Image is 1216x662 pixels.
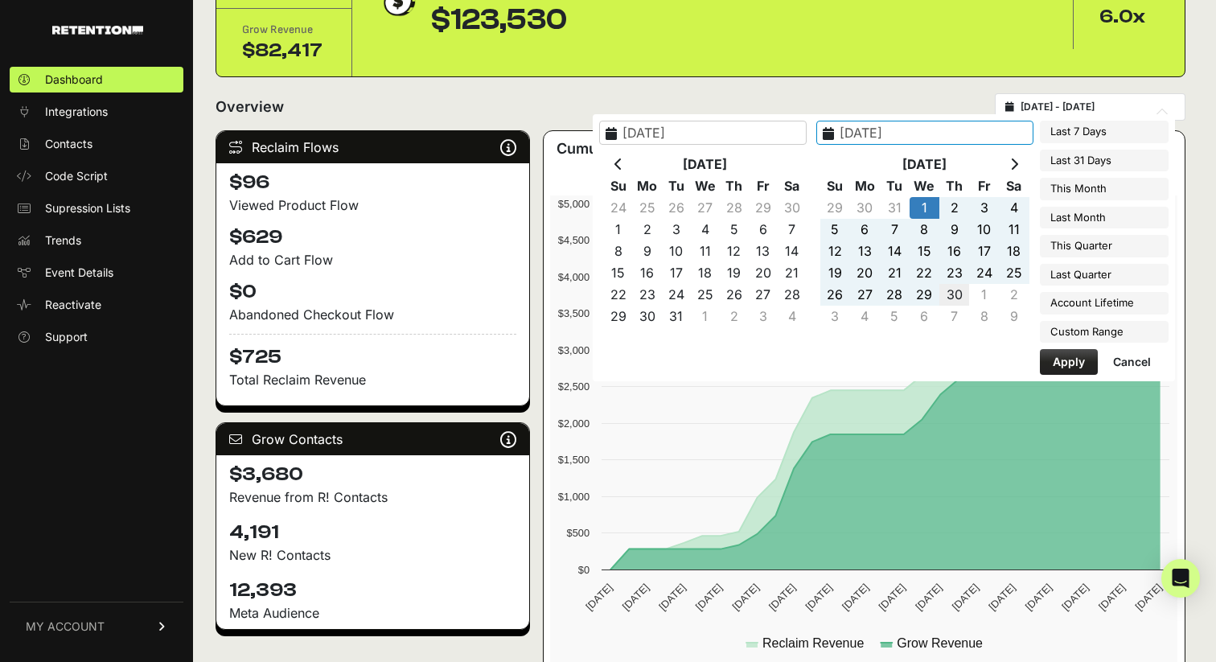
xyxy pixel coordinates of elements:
th: Su [604,175,633,197]
text: [DATE] [693,582,725,613]
td: 22 [604,284,633,306]
td: 27 [749,284,778,306]
td: 28 [720,197,749,219]
td: 9 [999,306,1029,327]
h4: $629 [229,224,516,250]
div: Add to Cart Flow [229,250,516,269]
h4: 4,191 [229,520,516,545]
th: [DATE] [633,154,778,175]
td: 5 [720,219,749,241]
td: 8 [969,306,999,327]
td: 2 [720,306,749,327]
th: Sa [999,175,1029,197]
td: 13 [749,241,778,262]
span: MY ACCOUNT [26,619,105,635]
a: Integrations [10,99,183,125]
td: 10 [969,219,999,241]
td: 24 [604,197,633,219]
li: Account Lifetime [1040,292,1169,315]
a: Trends [10,228,183,253]
text: $2,000 [558,417,590,430]
th: Mo [850,175,880,197]
td: 30 [939,284,969,306]
text: [DATE] [913,582,944,613]
button: Cancel [1100,349,1164,375]
div: Abandoned Checkout Flow [229,305,516,324]
td: 30 [633,306,662,327]
td: 2 [939,197,969,219]
td: 5 [880,306,910,327]
div: Meta Audience [229,603,516,623]
td: 22 [910,262,939,284]
td: 18 [999,241,1029,262]
td: 3 [969,197,999,219]
td: 2 [999,284,1029,306]
td: 4 [691,219,720,241]
div: $82,417 [242,38,326,64]
td: 20 [749,262,778,284]
div: Viewed Product Flow [229,195,516,215]
td: 23 [939,262,969,284]
text: $1,500 [558,454,590,466]
div: Reclaim Flows [216,131,529,163]
text: $1,000 [558,491,590,503]
p: New R! Contacts [229,545,516,565]
li: Last 7 Days [1040,121,1169,143]
a: Dashboard [10,67,183,93]
div: Grow Contacts [216,423,529,455]
a: Support [10,324,183,350]
h3: Cumulative Revenue [557,138,703,160]
h4: $725 [229,334,516,370]
text: $4,500 [558,234,590,246]
span: Trends [45,232,81,249]
li: Custom Range [1040,321,1169,343]
td: 8 [604,241,633,262]
td: 14 [880,241,910,262]
li: This Quarter [1040,235,1169,257]
text: $4,000 [558,271,590,283]
th: [DATE] [850,154,1000,175]
text: [DATE] [730,582,762,613]
td: 7 [778,219,807,241]
li: Last Month [1040,207,1169,229]
text: [DATE] [877,582,908,613]
a: MY ACCOUNT [10,602,183,651]
th: Sa [778,175,807,197]
td: 23 [633,284,662,306]
text: $0 [578,564,590,576]
th: Su [820,175,850,197]
td: 4 [778,306,807,327]
td: 6 [749,219,778,241]
th: Fr [969,175,999,197]
h4: $0 [229,279,516,305]
td: 30 [850,197,880,219]
td: 29 [910,284,939,306]
td: 16 [633,262,662,284]
span: Contacts [45,136,92,152]
text: [DATE] [584,582,615,613]
td: 20 [850,262,880,284]
td: 31 [880,197,910,219]
p: Revenue from R! Contacts [229,487,516,507]
td: 13 [850,241,880,262]
text: Grow Revenue [898,636,984,650]
td: 29 [749,197,778,219]
td: 31 [662,306,691,327]
td: 26 [820,284,850,306]
td: 28 [778,284,807,306]
td: 19 [720,262,749,284]
td: 7 [880,219,910,241]
td: 25 [691,284,720,306]
td: 24 [969,262,999,284]
a: Supression Lists [10,195,183,221]
h2: Overview [216,96,284,118]
td: 12 [720,241,749,262]
h4: $96 [229,170,516,195]
td: 7 [939,306,969,327]
td: 24 [662,284,691,306]
a: Event Details [10,260,183,286]
text: $500 [567,527,590,539]
button: Apply [1040,349,1098,375]
text: $3,000 [558,344,590,356]
td: 27 [850,284,880,306]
